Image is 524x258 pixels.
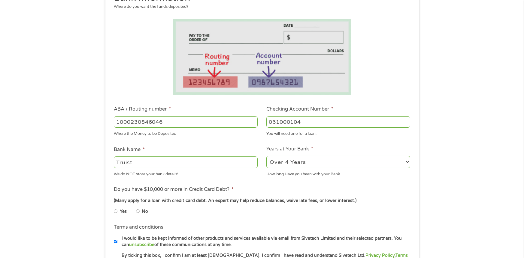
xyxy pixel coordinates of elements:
[266,116,410,128] input: 345634636
[114,224,163,230] label: Terms and conditions
[173,19,351,95] img: Routing number location
[266,169,410,177] div: How long Have you been with your Bank
[142,208,148,215] label: No
[266,146,313,152] label: Years at Your Bank
[120,208,127,215] label: Yes
[114,186,234,193] label: Do you have $10,000 or more in Credit Card Debt?
[117,235,412,248] label: I would like to be kept informed of other products and services available via email from Sivetech...
[114,147,145,153] label: Bank Name
[266,106,333,112] label: Checking Account Number
[129,242,154,247] a: unsubscribe
[114,116,258,128] input: 263177916
[266,129,410,137] div: You will need one for a loan.
[114,129,258,137] div: Where the Money to be Deposited
[114,169,258,177] div: We do NOT store your bank details!
[114,4,406,10] div: Where do you want the funds deposited?
[114,106,171,112] label: ABA / Routing number
[114,197,410,204] div: (Many apply for a loan with credit card debt. An expert may help reduce balances, waive late fees...
[365,253,395,258] a: Privacy Policy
